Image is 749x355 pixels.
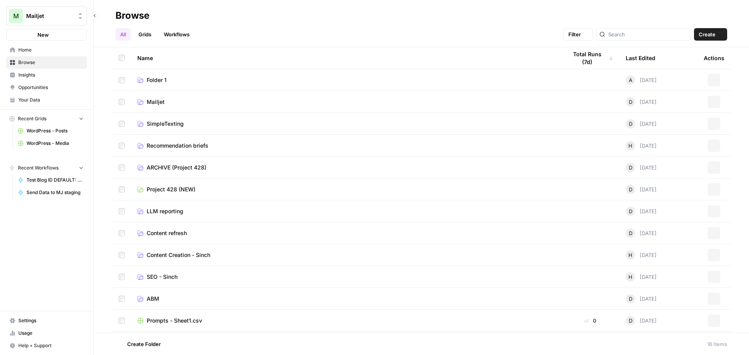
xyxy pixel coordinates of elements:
[27,189,83,196] span: Send Data to MJ staging
[147,229,187,237] span: Content refresh
[629,164,632,171] span: D
[6,327,87,339] a: Usage
[563,28,593,41] button: Filter
[137,295,555,303] a: ABM
[626,119,657,128] div: [DATE]
[14,137,87,150] a: WordPress - Media
[18,84,83,91] span: Opportunities
[159,28,194,41] a: Workflows
[626,163,657,172] div: [DATE]
[6,162,87,174] button: Recent Workflows
[6,69,87,81] a: Insights
[6,94,87,106] a: Your Data
[147,317,202,325] span: Prompts - Sheet1.csv
[626,250,657,260] div: [DATE]
[568,30,581,38] span: Filter
[27,177,83,184] span: Test Blog ID DEFAULT: 11414
[14,125,87,137] a: WordPress - Posts
[115,9,149,22] div: Browse
[137,229,555,237] a: Content refresh
[626,207,657,216] div: [DATE]
[147,295,159,303] span: ABM
[629,207,632,215] span: D
[626,141,657,150] div: [DATE]
[6,113,87,125] button: Recent Grids
[137,207,555,215] a: LLM reporting
[137,98,555,106] a: Mailjet
[628,251,632,259] span: H
[27,140,83,147] span: WordPress - Media
[18,96,83,103] span: Your Data
[6,339,87,352] button: Help + Support
[629,186,632,193] span: D
[626,228,657,238] div: [DATE]
[707,340,727,348] div: 16 Items
[137,317,555,325] a: Prompts - Sheet1.csv
[18,115,46,122] span: Recent Grids
[115,338,165,350] button: Create Folder
[137,186,555,193] a: Project 428 (NEW)
[626,75,657,85] div: [DATE]
[694,28,727,41] button: Create
[6,6,87,26] button: Workspace: Mailjet
[147,164,206,171] span: ARCHIVE (Project 428)
[18,330,83,337] span: Usage
[137,47,555,69] div: Name
[18,342,83,349] span: Help + Support
[13,11,19,21] span: M
[147,142,208,150] span: Recommendation briefs
[14,186,87,199] a: Send Data to MJ staging
[6,29,87,41] button: New
[6,44,87,56] a: Home
[137,164,555,171] a: ARCHIVE (Project 428)
[26,12,73,20] span: Mailjet
[6,314,87,327] a: Settings
[137,142,555,150] a: Recommendation briefs
[18,164,59,171] span: Recent Workflows
[629,229,632,237] span: D
[6,56,87,69] a: Browse
[6,81,87,94] a: Opportunities
[626,47,655,69] div: Last Edited
[18,59,83,66] span: Browse
[629,98,632,106] span: D
[147,120,184,128] span: SimpleTexting
[626,97,657,107] div: [DATE]
[147,98,165,106] span: Mailjet
[147,207,183,215] span: LLM reporting
[704,47,724,69] div: Actions
[699,30,715,38] span: Create
[147,273,177,281] span: SEO - Sinch
[147,76,167,84] span: Folder 1
[147,251,210,259] span: Content Creation - Sinch
[134,28,156,41] a: Grids
[567,317,613,325] div: 0
[629,295,632,303] span: D
[137,76,555,84] a: Folder 1
[37,31,49,39] span: New
[18,46,83,54] span: Home
[629,317,632,325] span: D
[567,47,613,69] div: Total Runs (7d)
[137,273,555,281] a: SEO - Sinch
[628,273,632,281] span: H
[115,28,131,41] a: All
[14,174,87,186] a: Test Blog ID DEFAULT: 11414
[18,71,83,78] span: Insights
[629,120,632,128] span: D
[137,251,555,259] a: Content Creation - Sinch
[626,185,657,194] div: [DATE]
[628,142,632,150] span: H
[626,316,657,325] div: [DATE]
[137,120,555,128] a: SimpleTexting
[147,186,195,193] span: Project 428 (NEW)
[27,127,83,134] span: WordPress - Posts
[626,294,657,303] div: [DATE]
[18,317,83,324] span: Settings
[127,340,161,348] span: Create Folder
[626,272,657,282] div: [DATE]
[629,76,632,84] span: A
[608,30,687,38] input: Search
